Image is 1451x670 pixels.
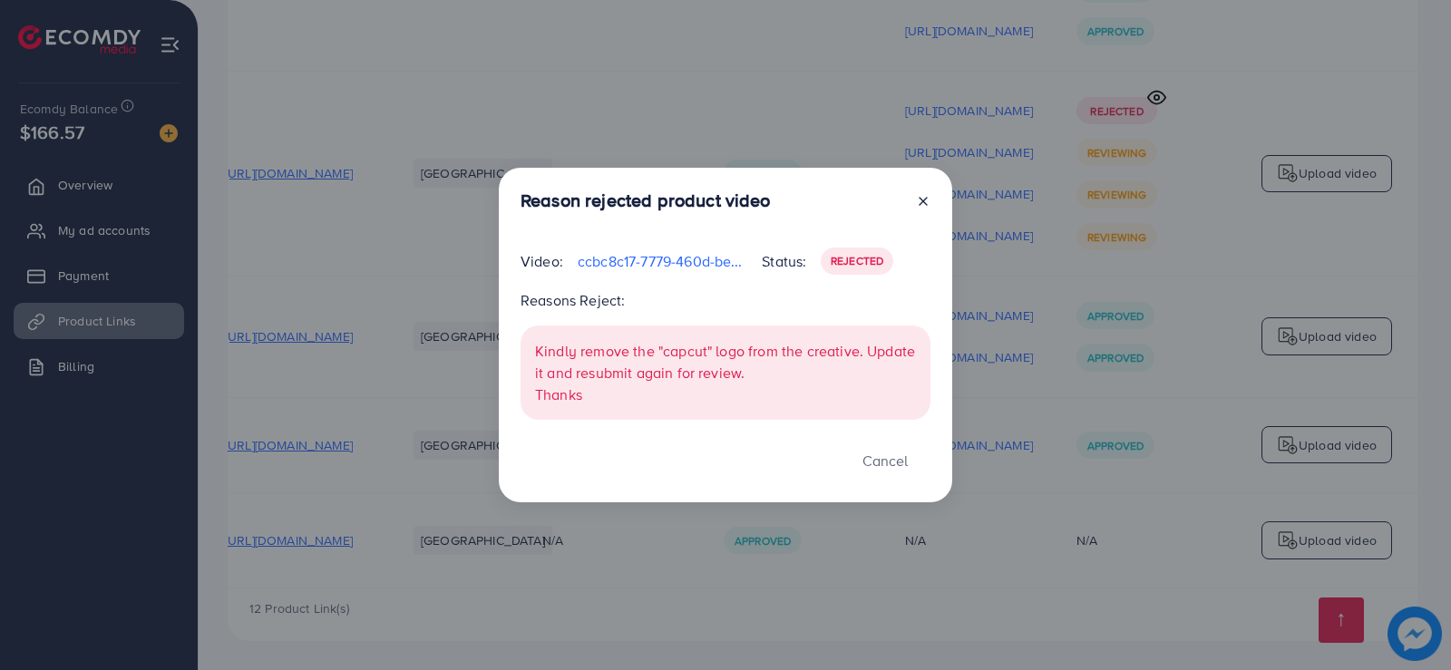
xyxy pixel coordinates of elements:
[578,250,747,272] p: ccbc8c17-7779-460d-bea4-20dfd4d4c843-1747044092843.mp4
[521,250,563,272] p: Video:
[521,189,771,211] h3: Reason rejected product video
[831,253,883,268] span: Rejected
[762,250,806,272] p: Status:
[521,289,930,311] p: Reasons Reject:
[840,442,930,481] button: Cancel
[535,340,916,384] p: Kindly remove the "capcut" logo from the creative. Update it and resubmit again for review.
[535,384,916,405] p: Thanks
